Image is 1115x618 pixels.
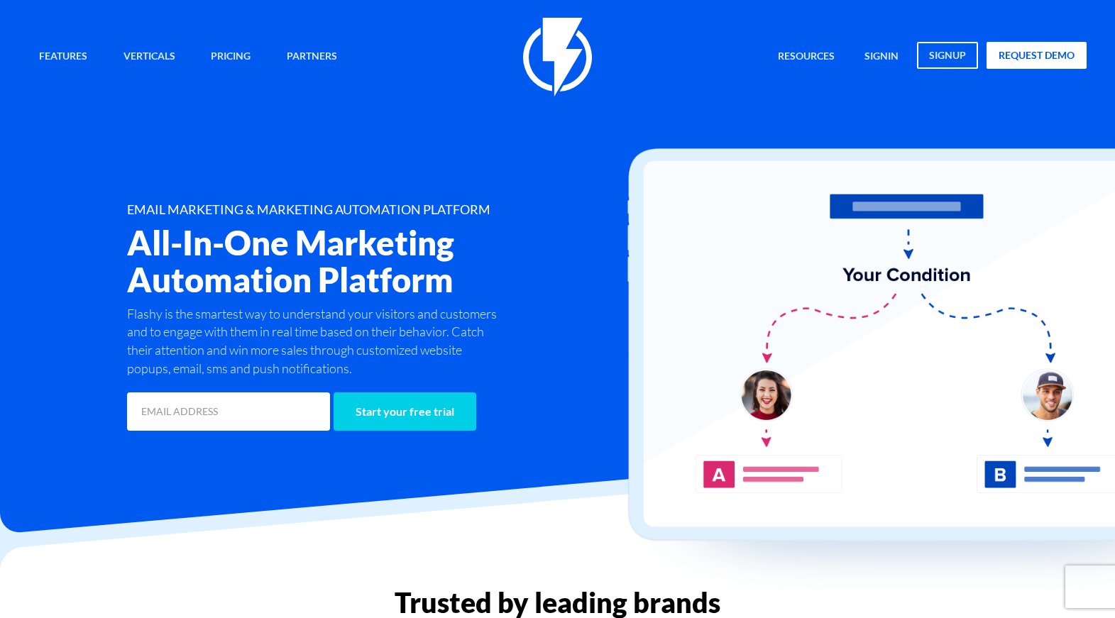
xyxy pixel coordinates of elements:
[127,392,330,431] input: EMAIL ADDRESS
[28,42,98,72] a: Features
[917,42,978,69] a: signup
[127,203,635,217] h1: EMAIL MARKETING & MARKETING AUTOMATION PLATFORM
[127,305,502,378] p: Flashy is the smartest way to understand your visitors and customers and to engage with them in r...
[127,224,635,298] h2: All-In-One Marketing Automation Platform
[767,42,845,72] a: Resources
[987,42,1087,69] a: request demo
[200,42,261,72] a: Pricing
[276,42,348,72] a: Partners
[854,42,909,72] a: signin
[113,42,186,72] a: Verticals
[334,392,476,431] input: Start your free trial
